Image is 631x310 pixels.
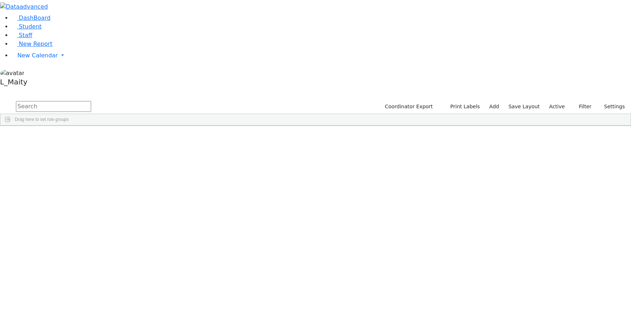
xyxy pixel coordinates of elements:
[17,52,58,59] span: New Calendar
[546,101,568,112] label: Active
[19,14,51,21] span: DashBoard
[12,14,51,21] a: DashBoard
[19,32,32,39] span: Staff
[486,101,502,112] a: Add
[505,101,543,112] button: Save Layout
[16,101,91,112] input: Search
[12,32,32,39] a: Staff
[12,40,52,47] a: New Report
[570,101,595,112] button: Filter
[442,101,483,112] button: Print Labels
[19,40,52,47] span: New Report
[380,101,436,112] button: Coordinator Export
[19,23,42,30] span: Student
[15,117,69,122] span: Drag here to set row groups
[12,23,42,30] a: Student
[595,101,628,112] button: Settings
[12,48,631,63] a: New Calendar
